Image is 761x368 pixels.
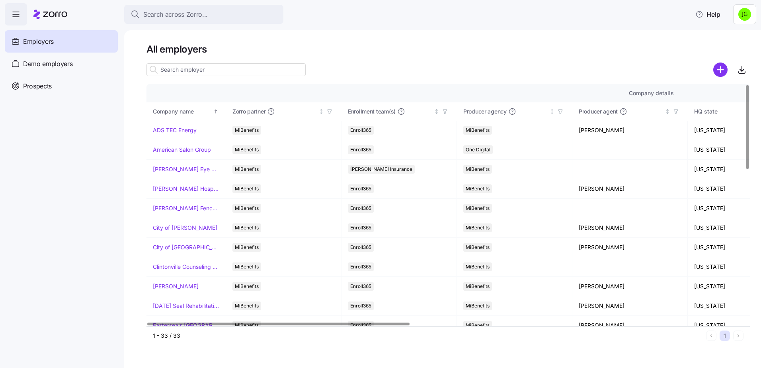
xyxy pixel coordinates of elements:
div: 1 - 33 / 33 [153,332,703,340]
span: MiBenefits [235,282,259,291]
span: [PERSON_NAME] Insurance [350,165,412,174]
span: MiBenefits [235,223,259,232]
svg: add icon [713,63,728,77]
span: One Digital [466,145,490,154]
span: MiBenefits [235,321,259,330]
span: MiBenefits [466,184,490,193]
button: 1 [720,331,730,341]
button: Next page [733,331,743,341]
span: Producer agency [463,108,507,115]
a: [PERSON_NAME] Eye Associates [153,165,219,173]
div: Not sorted [434,109,439,114]
span: MiBenefits [235,184,259,193]
span: Enroll365 [350,243,371,252]
span: Employers [23,37,54,47]
span: MiBenefits [235,204,259,213]
th: Producer agencyNot sorted [457,102,572,121]
a: [PERSON_NAME] Hospitality [153,185,219,193]
span: Enroll365 [350,301,371,310]
span: MiBenefits [466,223,490,232]
span: Enroll365 [350,126,371,135]
td: [PERSON_NAME] [572,218,688,238]
span: Prospects [23,81,52,91]
span: MiBenefits [466,262,490,271]
a: Demo employers [5,53,118,75]
div: Not sorted [549,109,555,114]
span: Demo employers [23,59,73,69]
span: MiBenefits [466,243,490,252]
div: Sorted ascending [213,109,219,114]
a: [PERSON_NAME] Fence Company [153,204,219,212]
span: MiBenefits [466,321,490,330]
span: MiBenefits [466,301,490,310]
th: Enrollment team(s)Not sorted [341,102,457,121]
span: Enrollment team(s) [348,108,396,115]
span: Enroll365 [350,204,371,213]
div: Company name [153,107,212,116]
button: Search across Zorro... [124,5,283,24]
input: Search employer [146,63,306,76]
span: MiBenefits [235,165,259,174]
td: [PERSON_NAME] [572,238,688,257]
th: Zorro partnerNot sorted [226,102,341,121]
th: Producer agentNot sorted [572,102,688,121]
th: Company nameSorted ascending [146,102,226,121]
a: [PERSON_NAME] [153,282,199,290]
span: Enroll365 [350,223,371,232]
td: [PERSON_NAME] [572,296,688,316]
span: Zorro partner [232,108,265,115]
img: a4774ed6021b6d0ef619099e609a7ec5 [738,8,751,21]
span: Enroll365 [350,282,371,291]
span: Producer agent [579,108,618,115]
span: MiBenefits [466,204,490,213]
td: [PERSON_NAME] [572,121,688,140]
button: Previous page [706,331,716,341]
a: [DATE] Seal Rehabilitation Center of [GEOGRAPHIC_DATA] [153,302,219,310]
span: Enroll365 [350,145,371,154]
td: [PERSON_NAME] [572,277,688,296]
span: Enroll365 [350,184,371,193]
a: Employers [5,30,118,53]
span: MiBenefits [235,262,259,271]
a: Clintonville Counseling and Wellness [153,263,219,271]
span: Help [695,10,720,19]
a: American Salon Group [153,146,211,154]
div: Not sorted [665,109,670,114]
a: Prospects [5,75,118,97]
a: ADS TEC Energy [153,126,197,134]
span: MiBenefits [235,126,259,135]
span: MiBenefits [235,145,259,154]
button: Help [689,6,727,22]
span: Search across Zorro... [143,10,208,20]
h1: All employers [146,43,750,55]
span: MiBenefits [235,301,259,310]
span: MiBenefits [466,282,490,291]
td: [PERSON_NAME] [572,179,688,199]
td: [PERSON_NAME] [572,316,688,335]
a: Easterseals [GEOGRAPHIC_DATA] & [GEOGRAPHIC_DATA][US_STATE] [153,321,219,329]
span: MiBenefits [466,126,490,135]
span: MiBenefits [235,243,259,252]
a: City of [PERSON_NAME] [153,224,217,232]
span: Enroll365 [350,321,371,330]
div: Not sorted [318,109,324,114]
span: MiBenefits [466,165,490,174]
span: Enroll365 [350,262,371,271]
a: City of [GEOGRAPHIC_DATA] [153,243,219,251]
